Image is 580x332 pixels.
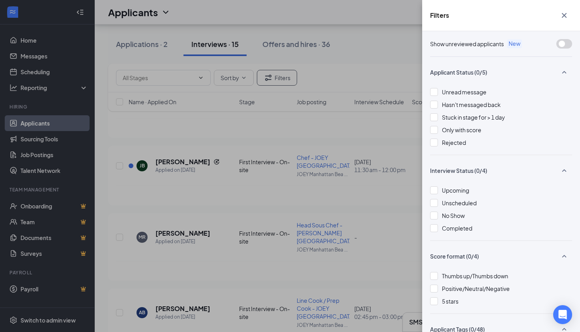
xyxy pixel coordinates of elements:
span: Score format (0/4) [430,252,479,260]
button: Cross [556,8,572,23]
span: New [507,39,522,48]
span: Only with score [442,126,481,133]
span: Unscheduled [442,199,477,206]
span: Applicant Status (0/5) [430,68,487,76]
h5: Filters [430,11,449,20]
span: Completed [442,225,472,232]
svg: Cross [559,11,569,20]
svg: SmallChevronUp [559,166,569,175]
svg: SmallChevronUp [559,68,569,77]
span: Positive/Neutral/Negative [442,285,510,292]
span: Interview Status (0/4) [430,167,487,174]
button: SmallChevronUp [556,163,572,178]
span: Rejected [442,139,466,146]
span: Thumbs up/Thumbs down [442,272,508,279]
span: No Show [442,212,465,219]
span: Show unreviewed applicants [430,39,504,48]
span: Upcoming [442,187,469,194]
span: Stuck in stage for > 1 day [442,114,505,121]
button: SmallChevronUp [556,65,572,80]
div: Open Intercom Messenger [553,305,572,324]
span: 5 stars [442,298,458,305]
button: SmallChevronUp [556,249,572,264]
svg: SmallChevronUp [559,251,569,261]
span: Hasn't messaged back [442,101,501,108]
span: Unread message [442,88,486,96]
